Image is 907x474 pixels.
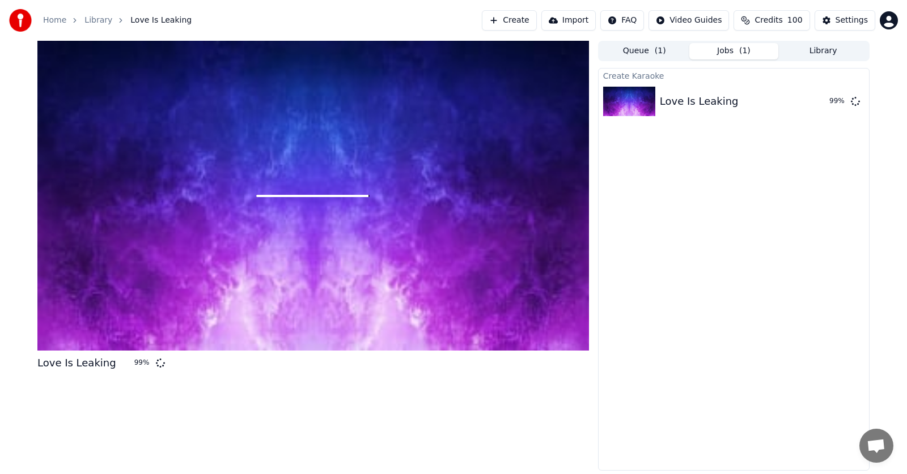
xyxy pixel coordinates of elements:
[689,43,779,59] button: Jobs
[859,429,893,463] div: Open chat
[37,355,116,371] div: Love Is Leaking
[600,10,644,31] button: FAQ
[130,15,192,26] span: Love Is Leaking
[482,10,537,31] button: Create
[815,10,875,31] button: Settings
[734,10,809,31] button: Credits100
[43,15,66,26] a: Home
[9,9,32,32] img: youka
[43,15,192,26] nav: breadcrumb
[836,15,868,26] div: Settings
[755,15,782,26] span: Credits
[541,10,596,31] button: Import
[739,45,751,57] span: ( 1 )
[655,45,666,57] span: ( 1 )
[660,93,739,109] div: Love Is Leaking
[829,97,846,106] div: 99 %
[778,43,868,59] button: Library
[84,15,112,26] a: Library
[649,10,729,31] button: Video Guides
[600,43,689,59] button: Queue
[134,358,151,368] div: 99 %
[599,69,869,82] div: Create Karaoke
[787,15,803,26] span: 100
